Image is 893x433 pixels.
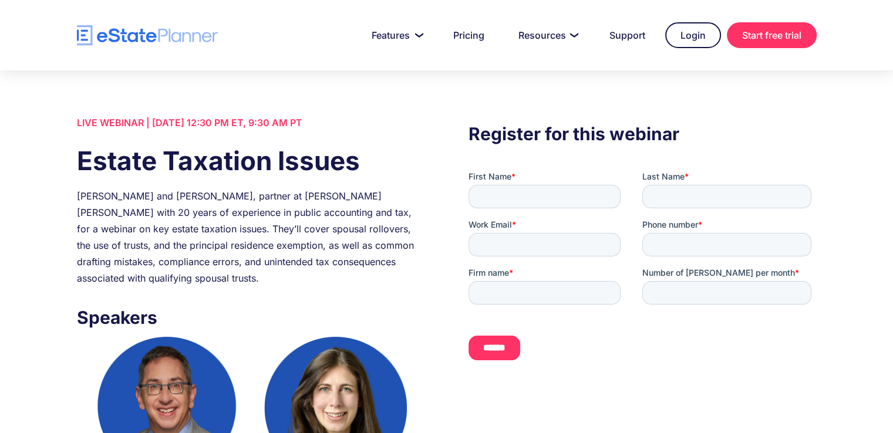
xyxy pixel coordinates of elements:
a: Support [595,23,659,47]
a: Resources [504,23,589,47]
div: [PERSON_NAME] and [PERSON_NAME], partner at [PERSON_NAME] [PERSON_NAME] with 20 years of experien... [77,188,424,286]
a: Pricing [439,23,498,47]
iframe: Form 0 [469,171,816,370]
div: LIVE WEBINAR | [DATE] 12:30 PM ET, 9:30 AM PT [77,114,424,131]
a: home [77,25,218,46]
h1: Estate Taxation Issues [77,143,424,179]
a: Features [358,23,433,47]
a: Login [665,22,721,48]
h3: Speakers [77,304,424,331]
a: Start free trial [727,22,817,48]
h3: Register for this webinar [469,120,816,147]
